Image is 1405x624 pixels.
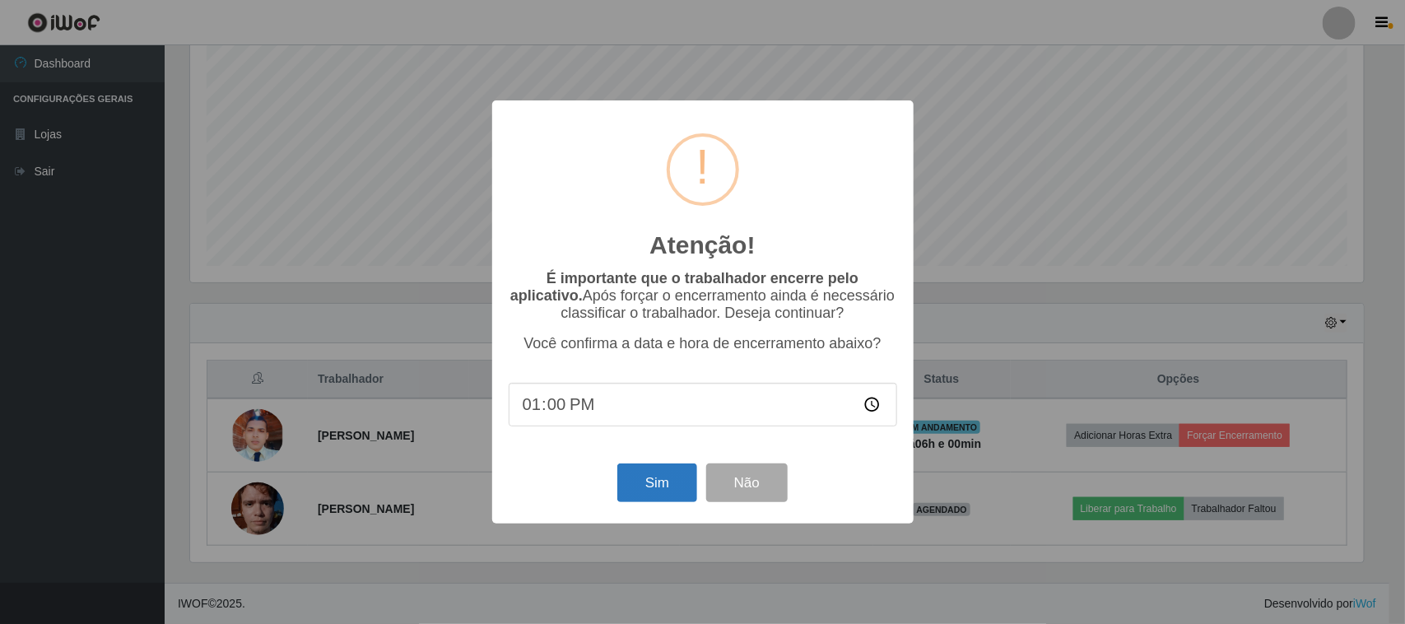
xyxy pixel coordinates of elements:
p: Você confirma a data e hora de encerramento abaixo? [509,335,897,352]
button: Sim [617,463,697,502]
button: Não [706,463,788,502]
b: É importante que o trabalhador encerre pelo aplicativo. [510,270,858,304]
p: Após forçar o encerramento ainda é necessário classificar o trabalhador. Deseja continuar? [509,270,897,322]
h2: Atenção! [649,231,755,260]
